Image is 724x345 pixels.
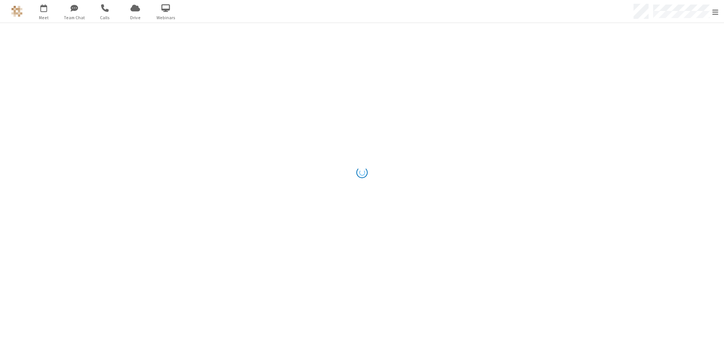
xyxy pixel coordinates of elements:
[11,6,23,17] img: QA Selenium DO NOT DELETE OR CHANGE
[90,14,119,21] span: Calls
[60,14,88,21] span: Team Chat
[152,14,180,21] span: Webinars
[29,14,58,21] span: Meet
[121,14,149,21] span: Drive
